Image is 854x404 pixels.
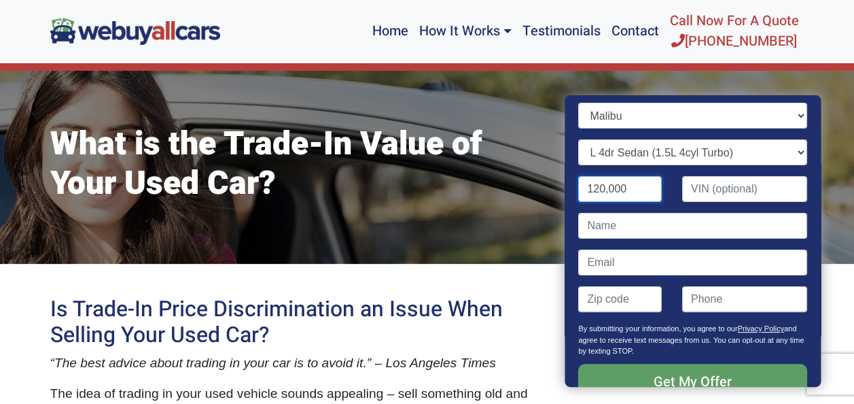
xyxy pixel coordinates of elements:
[517,5,606,57] a: Testimonials
[366,5,413,57] a: Home
[682,286,807,312] input: Phone
[579,176,662,202] input: Mileage
[606,5,664,57] a: Contact
[50,356,70,370] span: “Th
[50,18,220,44] img: We Buy All Cars in NJ logo
[738,324,784,333] a: Privacy Policy
[579,364,807,401] input: Get My Offer
[50,297,546,349] h2: Is Trade-In Price Discrimination an Issue When Selling Your Used Car?
[579,323,807,364] p: By submitting your information, you agree to our and agree to receive text messages from us. You ...
[682,176,807,202] input: VIN (optional)
[664,5,804,57] a: Call Now For A Quote[PHONE_NUMBER]
[579,213,807,239] input: Name
[579,250,807,275] input: Email
[413,5,516,57] a: How It Works
[579,286,662,312] input: Zip code
[69,356,495,370] span: e best advice about trading in your car is to avoid it.” – Los Angeles Times
[50,125,546,203] h1: What is the Trade-In Value of Your Used Car?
